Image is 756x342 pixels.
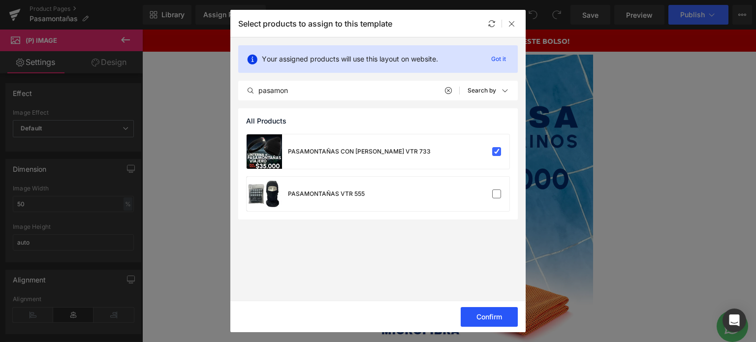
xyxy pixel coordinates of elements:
div: PASAMONTAÑAS CON [PERSON_NAME] VTR 733 [288,147,431,156]
span: All Products [246,117,286,125]
a: product-img [247,134,282,169]
img: BOLSA SECA VICTORINOS [163,25,451,313]
p: Search by [468,87,496,94]
a: product-img [247,177,282,211]
p: Your assigned products will use this layout on website. [262,54,438,64]
p: Select products to assign to this template [238,19,392,29]
button: Confirm [461,307,518,327]
div: PASAMONTAÑAS VTR 555 [288,189,365,198]
input: Search products [239,85,459,96]
b: ¡MÁS DE 9.000 PERSONAS VIAJAN TRANQUILAS CON ESTE BOLSO! [187,6,427,16]
div: Open Intercom Messenger [723,309,746,332]
p: Got it [487,53,510,65]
